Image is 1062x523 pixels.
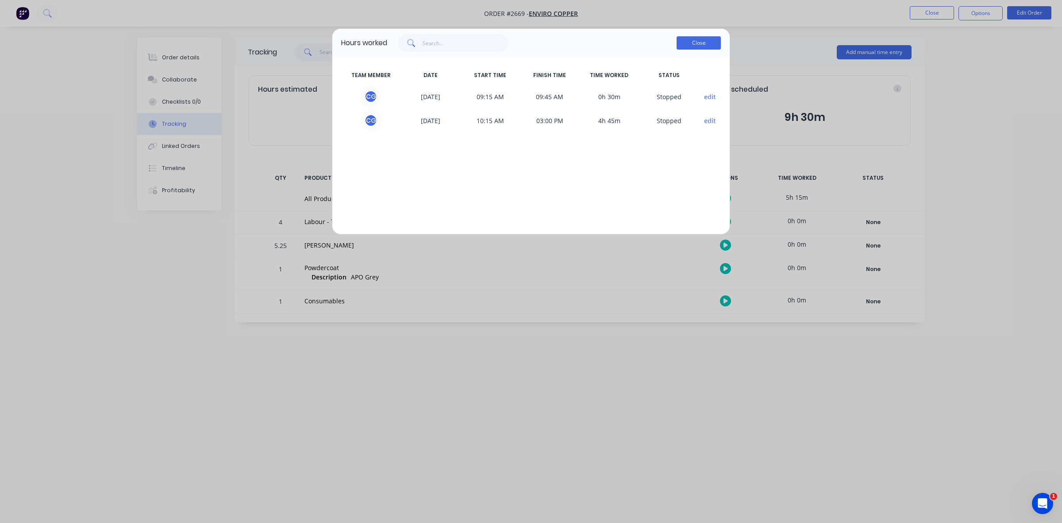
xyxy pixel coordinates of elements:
span: 10:15 AM [460,114,520,127]
span: S topped [639,90,699,103]
iframe: Intercom live chat [1032,493,1053,514]
span: STATUS [639,71,699,79]
span: 09:15 AM [460,90,520,103]
span: TEAM MEMBER [341,71,401,79]
span: [DATE] [401,114,461,127]
span: 09:45 AM [520,90,580,103]
span: 03:00 PM [520,114,580,127]
span: S topped [639,114,699,127]
span: 1 [1050,493,1057,500]
div: Hours worked [341,38,387,48]
span: TIME WORKED [580,71,639,79]
button: edit [704,92,716,101]
input: Search... [423,34,509,52]
span: DATE [401,71,461,79]
button: Close [677,36,721,50]
span: 4h 45m [580,114,639,127]
span: [DATE] [401,90,461,103]
button: edit [704,116,716,125]
div: C G [364,114,377,127]
div: C G [364,90,377,103]
span: START TIME [460,71,520,79]
span: FINISH TIME [520,71,580,79]
span: 0h 30m [580,90,639,103]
